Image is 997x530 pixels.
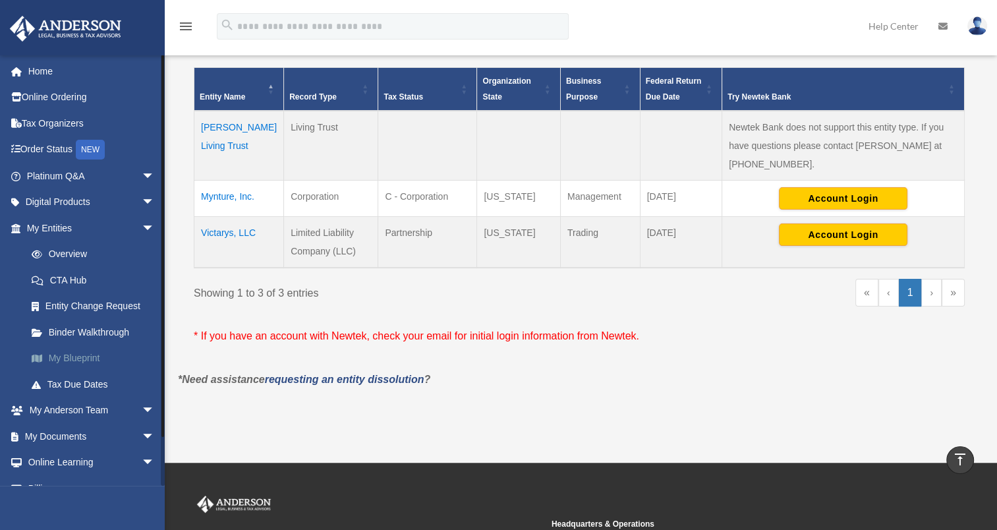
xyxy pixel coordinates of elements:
[646,76,702,102] span: Federal Return Due Date
[560,67,640,111] th: Business Purpose: Activate to sort
[899,279,922,307] a: 1
[477,216,561,268] td: [US_STATE]
[779,228,907,239] a: Account Login
[18,371,175,398] a: Tax Due Dates
[142,423,168,450] span: arrow_drop_down
[722,67,965,111] th: Try Newtek Bank : Activate to sort
[9,110,175,136] a: Tax Organizers
[9,423,175,450] a: My Documentsarrow_drop_down
[6,16,125,42] img: Anderson Advisors Platinum Portal
[378,180,477,216] td: C - Corporation
[18,267,175,293] a: CTA Hub
[878,279,899,307] a: Previous
[727,89,944,105] div: Try Newtek Bank
[76,140,105,160] div: NEW
[477,180,561,216] td: [US_STATE]
[560,180,640,216] td: Management
[194,279,569,303] div: Showing 1 to 3 of 3 entries
[942,279,965,307] a: Last
[921,279,942,307] a: Next
[194,216,284,268] td: Victarys, LLC
[9,215,175,241] a: My Entitiesarrow_drop_down
[9,475,175,502] a: Billingarrow_drop_down
[9,163,175,189] a: Platinum Q&Aarrow_drop_down
[640,67,722,111] th: Federal Return Due Date: Activate to sort
[284,180,378,216] td: Corporation
[18,241,168,268] a: Overview
[9,450,175,476] a: Online Learningarrow_drop_down
[952,452,968,467] i: vertical_align_top
[194,111,284,181] td: [PERSON_NAME] Living Trust
[855,279,878,307] a: First
[482,76,530,102] span: Organization State
[142,163,168,190] span: arrow_drop_down
[18,319,175,345] a: Binder Walkthrough
[779,223,907,246] button: Account Login
[779,187,907,210] button: Account Login
[265,374,424,385] a: requesting an entity dissolution
[378,67,477,111] th: Tax Status: Activate to sort
[560,216,640,268] td: Trading
[722,111,965,181] td: Newtek Bank does not support this entity type. If you have questions please contact [PERSON_NAME]...
[640,216,722,268] td: [DATE]
[178,23,194,34] a: menu
[142,475,168,502] span: arrow_drop_down
[566,76,601,102] span: Business Purpose
[378,216,477,268] td: Partnership
[967,16,987,36] img: User Pic
[194,180,284,216] td: Mynture, Inc.
[142,450,168,477] span: arrow_drop_down
[142,189,168,216] span: arrow_drop_down
[946,446,974,474] a: vertical_align_top
[640,180,722,216] td: [DATE]
[9,58,175,84] a: Home
[477,67,561,111] th: Organization State: Activate to sort
[178,374,430,385] em: *Need assistance ?
[18,293,175,320] a: Entity Change Request
[384,92,423,102] span: Tax Status
[194,327,965,345] p: * If you have an account with Newtek, check your email for initial login information from Newtek.
[289,92,337,102] span: Record Type
[284,67,378,111] th: Record Type: Activate to sort
[779,192,907,202] a: Account Login
[9,398,175,424] a: My Anderson Teamarrow_drop_down
[9,136,175,163] a: Order StatusNEW
[9,84,175,111] a: Online Ordering
[284,216,378,268] td: Limited Liability Company (LLC)
[9,189,175,216] a: Digital Productsarrow_drop_down
[200,92,245,102] span: Entity Name
[142,215,168,242] span: arrow_drop_down
[284,111,378,181] td: Living Trust
[194,496,273,513] img: Anderson Advisors Platinum Portal
[18,345,175,372] a: My Blueprint
[142,398,168,425] span: arrow_drop_down
[220,18,235,32] i: search
[178,18,194,34] i: menu
[194,67,284,111] th: Entity Name: Activate to invert sorting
